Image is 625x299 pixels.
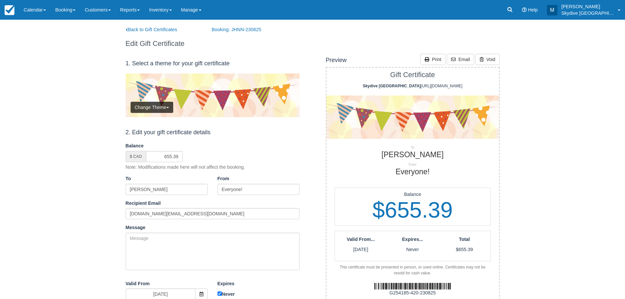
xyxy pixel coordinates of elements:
[5,5,14,15] img: checkfront-main-nav-mini-logo.png
[363,84,463,88] span: [URL][DOMAIN_NAME]
[335,246,387,253] p: [DATE]
[335,265,491,276] div: This certificate must be presented in person, or used online. Certificates may not be resold for ...
[207,26,293,33] a: Booking: JHNN-230825
[561,3,614,10] p: [PERSON_NAME]
[126,175,142,182] label: To
[126,129,300,136] h4: 2. Edit your gift certificate details
[126,200,161,207] label: Recipient Email
[322,145,504,150] p: To
[121,26,207,33] a: Back to Gift Certificates
[130,154,142,159] small: $ CAD
[126,60,300,67] h4: 1. Select a theme for your gift certificate
[131,102,173,113] button: Change Theme
[126,164,245,171] p: Note: Modifications made here will not affect the booking.
[522,8,527,12] i: Help
[218,175,234,182] label: From
[126,74,300,117] img: celebration.png
[347,237,375,242] strong: Valid From...
[547,5,557,15] div: M
[146,151,183,162] input: 0.00
[126,280,150,287] label: Valid From
[438,246,490,253] p: $655.39
[322,289,504,296] div: G254185-420-230825
[561,10,614,16] p: Skydive [GEOGRAPHIC_DATA]
[475,54,499,65] a: Void
[402,237,423,242] strong: Expires...
[126,142,144,149] label: Balance
[121,40,303,48] h1: Edit Gift Certificate
[326,57,347,64] h4: Preview
[335,198,490,222] h1: $655.39
[126,184,208,195] input: Name
[322,168,504,176] h2: Everyone!
[322,162,504,167] p: From
[218,291,222,296] input: Never
[528,7,538,12] span: Help
[218,280,235,287] label: Expires
[363,84,421,88] strong: Skydive [GEOGRAPHIC_DATA]
[218,184,300,195] input: Name
[218,290,300,298] label: Never
[322,151,504,159] h2: [PERSON_NAME]
[335,191,490,198] p: Balance
[459,237,470,242] strong: Total
[420,54,446,65] a: Print
[126,208,300,219] input: Email
[386,246,438,253] p: Never
[447,54,474,65] a: Email
[126,224,146,231] label: Message
[322,71,504,79] h1: Gift Certificate
[326,96,499,139] img: celebration.png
